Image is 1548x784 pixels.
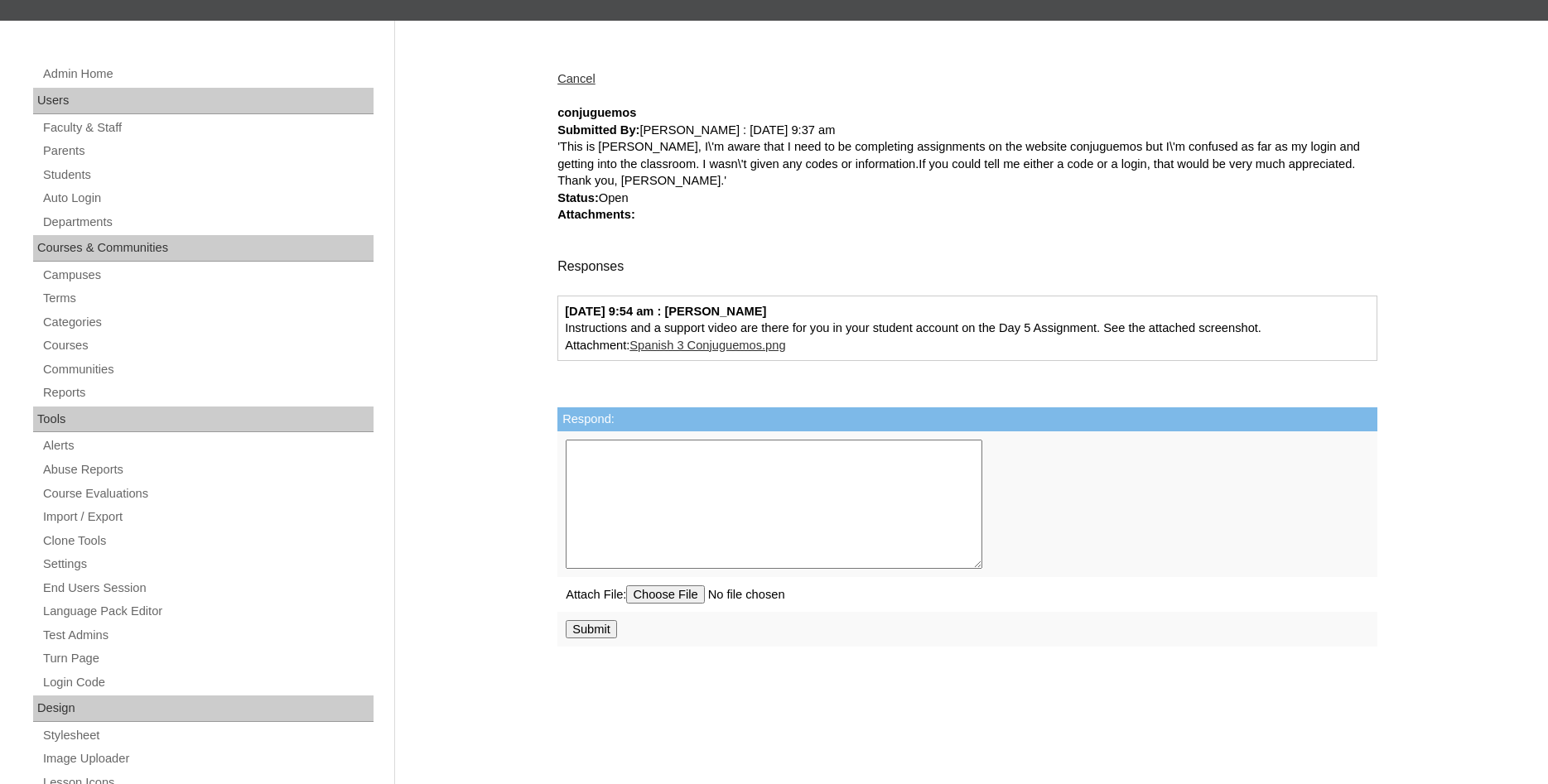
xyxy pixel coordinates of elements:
[557,296,1377,362] div: Instructions and a support video are there for you in your student account on the Day 5 Assignmen...
[41,725,374,746] a: Stylesheet
[557,190,1377,207] div: Open
[33,88,374,114] div: Users
[565,337,1370,354] div: Attachment:
[557,191,599,204] strong: Status:
[41,625,374,646] a: Test Admins
[41,531,374,551] a: Clone Tools
[41,335,374,356] a: Courses
[41,748,374,769] a: Image Uploader
[41,188,374,209] a: Auto Login
[41,435,374,456] a: Alerts
[33,235,374,262] div: Courses & Communities
[41,382,374,403] a: Reports
[629,339,785,352] a: Spanish 3 Conjuguemos.png
[557,123,639,137] strong: Submitted By:
[41,118,374,138] a: Faculty & Staff
[41,578,374,599] a: End Users Session
[41,265,374,286] a: Campuses
[557,122,1377,139] div: [PERSON_NAME] : [DATE] 9:37 am
[41,212,374,233] a: Departments
[565,305,766,318] strong: [DATE] 9:54 am : [PERSON_NAME]
[41,483,374,504] a: Course Evaluations
[41,64,374,84] a: Admin Home
[41,288,374,309] a: Terms
[41,507,374,527] a: Import / Export
[557,577,1377,612] td: Attach File:
[41,554,374,575] a: Settings
[33,406,374,433] div: Tools
[41,312,374,333] a: Categories
[566,620,617,638] input: Submit
[41,459,374,480] a: Abuse Reports
[557,244,1377,282] div: Responses
[41,141,374,161] a: Parents
[41,359,374,380] a: Communities
[557,138,1377,190] div: 'This is [PERSON_NAME], I\'m aware that I need to be completing assignments on the website conjug...
[41,648,374,669] a: Turn Page
[557,72,596,85] a: Cancel
[41,165,374,185] a: Students
[41,601,374,622] a: Language Pack Editor
[41,672,374,693] a: Login Code
[562,412,615,426] label: Respond:
[557,208,635,221] strong: Attachments:
[557,106,636,119] strong: conjuguemos
[33,695,374,722] div: Design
